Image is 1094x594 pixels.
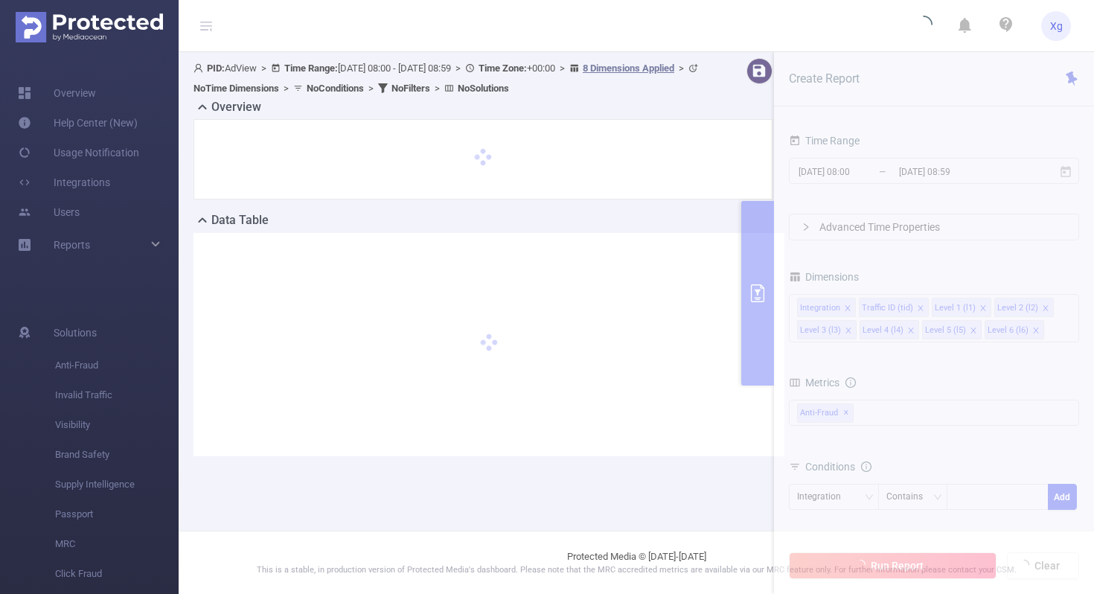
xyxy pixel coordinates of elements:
span: > [257,63,271,74]
span: MRC [55,529,179,559]
span: AdView [DATE] 08:00 - [DATE] 08:59 +00:00 [193,63,702,94]
span: Solutions [54,318,97,348]
span: > [364,83,378,94]
a: Reports [54,230,90,260]
span: Brand Safety [55,440,179,470]
a: Overview [18,78,96,108]
span: Anti-Fraud [55,351,179,380]
img: Protected Media [16,12,163,42]
footer: Protected Media © [DATE]-[DATE] [179,531,1094,594]
h2: Overview [211,98,261,116]
b: No Filters [391,83,430,94]
p: This is a stable, in production version of Protected Media's dashboard. Please note that the MRC ... [216,564,1057,577]
b: PID: [207,63,225,74]
span: Reports [54,239,90,251]
span: Visibility [55,410,179,440]
span: Click Fraud [55,559,179,589]
a: Integrations [18,167,110,197]
u: 8 Dimensions Applied [583,63,674,74]
b: Time Range: [284,63,338,74]
span: > [674,63,688,74]
span: > [279,83,293,94]
a: Help Center (New) [18,108,138,138]
span: Supply Intelligence [55,470,179,499]
span: > [555,63,569,74]
span: > [430,83,444,94]
b: No Solutions [458,83,509,94]
span: Xg [1050,11,1063,41]
span: Passport [55,499,179,529]
span: Invalid Traffic [55,380,179,410]
i: icon: loading [915,16,933,36]
a: Users [18,197,80,227]
b: No Conditions [307,83,364,94]
b: No Time Dimensions [193,83,279,94]
span: > [451,63,465,74]
h2: Data Table [211,211,269,229]
a: Usage Notification [18,138,139,167]
i: icon: user [193,63,207,73]
b: Time Zone: [479,63,527,74]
